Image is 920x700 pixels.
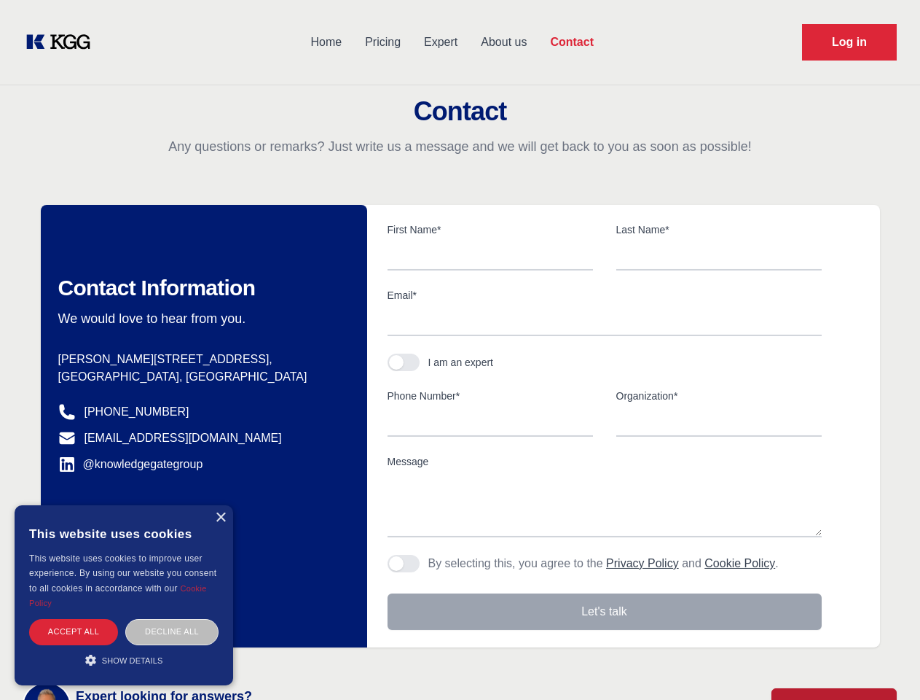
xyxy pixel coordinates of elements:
a: KOL Knowledge Platform: Talk to Key External Experts (KEE) [23,31,102,54]
div: This website uses cookies [29,516,219,551]
label: Organization* [616,389,822,403]
h2: Contact Information [58,275,344,301]
p: [GEOGRAPHIC_DATA], [GEOGRAPHIC_DATA] [58,368,344,386]
label: First Name* [388,222,593,237]
a: [PHONE_NUMBER] [84,403,189,421]
a: About us [469,23,538,61]
iframe: Chat Widget [847,630,920,700]
div: I am an expert [428,355,494,370]
a: Cookie Policy [29,584,207,607]
label: Email* [388,288,822,303]
p: We would love to hear from you. [58,310,344,327]
span: Show details [102,656,163,665]
a: Cookie Policy [704,557,775,569]
h2: Contact [17,97,903,126]
label: Phone Number* [388,389,593,403]
span: This website uses cookies to improve user experience. By using our website you consent to all coo... [29,553,216,594]
a: Request Demo [802,24,897,61]
label: Last Name* [616,222,822,237]
a: Pricing [353,23,412,61]
label: Message [388,454,822,469]
a: Home [299,23,353,61]
div: Accept all [29,619,118,645]
div: Show details [29,653,219,667]
p: By selecting this, you agree to the and . [428,555,779,572]
div: Decline all [125,619,219,645]
button: Let's talk [388,594,822,630]
a: Privacy Policy [606,557,679,569]
a: [EMAIL_ADDRESS][DOMAIN_NAME] [84,429,282,447]
p: Any questions or remarks? Just write us a message and we will get back to you as soon as possible! [17,138,903,155]
div: Close [215,513,226,524]
a: @knowledgegategroup [58,456,203,473]
a: Contact [538,23,605,61]
a: Expert [412,23,469,61]
p: [PERSON_NAME][STREET_ADDRESS], [58,351,344,368]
